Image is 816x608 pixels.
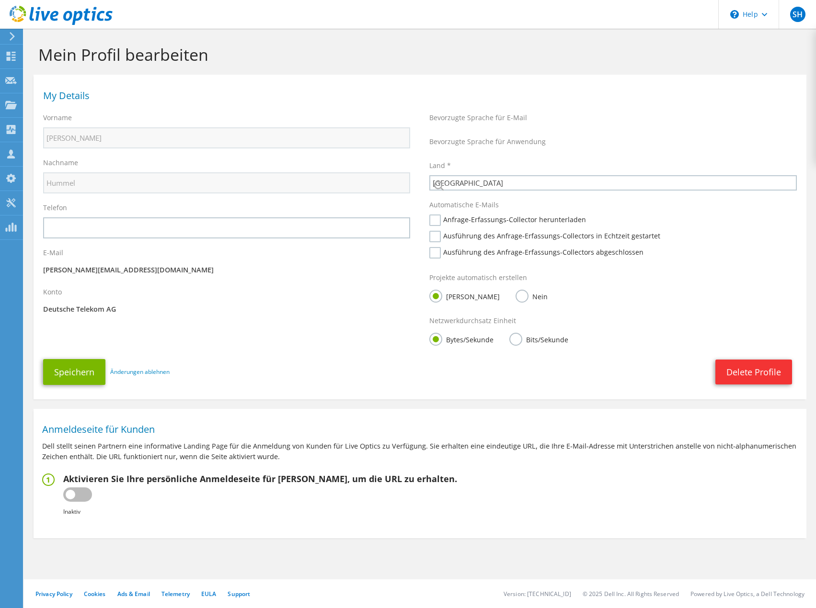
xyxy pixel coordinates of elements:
label: Bevorzugte Sprache für Anwendung [429,137,546,146]
h1: Mein Profil bearbeiten [38,45,797,65]
label: Automatische E-Mails [429,200,499,210]
label: Bytes/Sekunde [429,333,494,345]
label: Telefon [43,203,67,213]
p: Deutsche Telekom AG [43,304,410,315]
label: E-Mail [43,248,63,258]
a: Support [228,590,250,598]
label: Konto [43,287,62,297]
a: EULA [201,590,216,598]
label: Netzwerkdurchsatz Einheit [429,316,516,326]
a: Ads & Email [117,590,150,598]
h1: Anmeldeseite für Kunden [42,425,793,434]
li: Version: [TECHNICAL_ID] [504,590,571,598]
label: Nachname [43,158,78,168]
p: Dell stellt seinen Partnern eine informative Landing Page für die Anmeldung von Kunden für Live O... [42,441,798,462]
svg: \n [730,10,739,19]
span: SH [790,7,805,22]
label: Ausführung des Anfrage-Erfassungs-Collectors in Echtzeit gestartet [429,231,660,242]
label: Ausführung des Anfrage-Erfassungs-Collectors abgeschlossen [429,247,644,259]
h2: Aktivieren Sie Ihre persönliche Anmeldeseite für [PERSON_NAME], um die URL zu erhalten. [63,473,457,484]
li: © 2025 Dell Inc. All Rights Reserved [583,590,679,598]
label: Anfrage-Erfassungs-Collector herunterladen [429,214,586,226]
h1: My Details [43,91,792,101]
a: Telemetry [161,590,190,598]
a: Privacy Policy [35,590,72,598]
label: Projekte automatisch erstellen [429,273,527,282]
label: [PERSON_NAME] [429,290,500,302]
p: [PERSON_NAME][EMAIL_ADDRESS][DOMAIN_NAME] [43,265,410,275]
label: Vorname [43,113,72,123]
li: Powered by Live Optics, a Dell Technology [690,590,805,598]
a: Änderungen ablehnen [110,367,170,377]
label: Bits/Sekunde [509,333,568,345]
button: Speichern [43,359,105,385]
label: Nein [516,290,548,302]
a: Cookies [84,590,106,598]
label: Bevorzugte Sprache für E-Mail [429,113,527,123]
label: Land * [429,161,451,170]
a: Delete Profile [715,360,792,384]
b: Inaktiv [63,507,80,516]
